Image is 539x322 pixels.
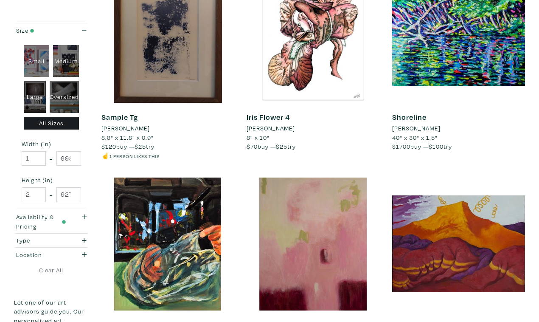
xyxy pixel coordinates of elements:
div: Location [16,250,66,260]
li: ☝️ [101,151,234,161]
a: [PERSON_NAME] [247,124,379,133]
a: Iris Flower 4 [247,112,290,122]
div: Small [24,45,50,77]
div: Oversized [50,81,79,113]
a: Clear All [14,266,89,275]
span: $1700 [392,142,410,150]
div: All Sizes [24,117,79,130]
span: 8.8" x 11.8" x 0.9" [101,133,154,141]
a: [PERSON_NAME] [392,124,525,133]
button: Type [14,234,89,248]
a: Shoreline [392,112,427,122]
button: Availability & Pricing [14,210,89,233]
span: $25 [135,142,146,150]
small: Height (in) [22,177,81,183]
li: [PERSON_NAME] [247,124,295,133]
div: Large [24,81,46,113]
li: [PERSON_NAME] [101,124,150,133]
span: - [50,153,53,164]
span: $100 [429,142,444,150]
small: Width (in) [22,141,81,147]
a: Sample Tg [101,112,138,122]
span: $70 [247,142,258,150]
span: 8" x 10" [247,133,269,141]
span: buy — try [392,142,452,150]
div: Type [16,236,66,245]
span: $120 [101,142,116,150]
button: Location [14,248,89,262]
li: [PERSON_NAME] [392,124,441,133]
div: Size [16,26,66,35]
span: - [50,189,53,201]
a: [PERSON_NAME] [101,124,234,133]
span: buy — try [101,142,154,150]
button: Size [14,23,89,37]
span: 40" x 30" x 1.5" [392,133,438,141]
span: $25 [276,142,287,150]
div: Availability & Pricing [16,212,66,231]
small: 1 person likes this [109,153,160,159]
span: buy — try [247,142,296,150]
div: Medium [53,45,79,77]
